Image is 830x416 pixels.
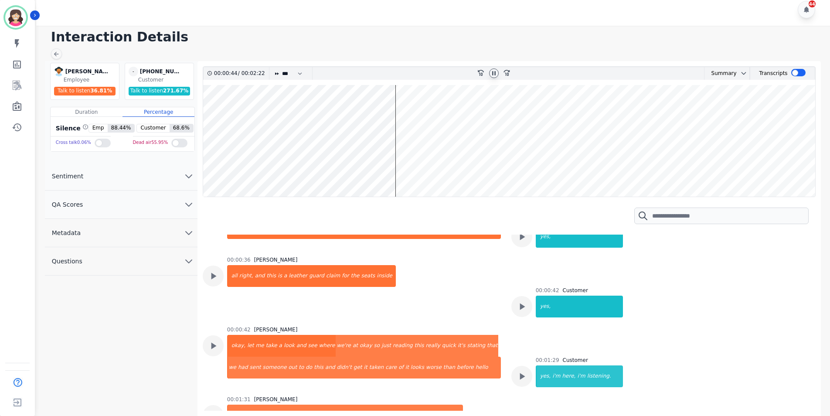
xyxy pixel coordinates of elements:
div: that [486,335,498,357]
div: here, [561,365,577,387]
div: for [341,265,350,287]
div: Dead air 55.95 % [133,136,168,149]
div: Customer [563,287,588,294]
div: do [305,357,313,378]
div: guard [308,265,325,287]
div: seats [360,265,376,287]
div: and [296,335,307,357]
div: 00:00:42 [227,326,251,333]
div: stating [466,335,486,357]
div: taken [368,357,385,378]
div: Silence [54,124,88,133]
div: this [414,335,425,357]
div: reading [392,335,414,357]
span: 88.44 % [108,124,135,132]
div: i'm [576,365,586,387]
svg: chevron down [184,256,194,266]
div: take [265,335,278,357]
div: [PERSON_NAME] [65,67,109,76]
div: [PERSON_NAME] [254,256,298,263]
div: had [237,357,249,378]
div: we're [336,335,352,357]
div: get [353,357,363,378]
div: quick [441,335,457,357]
div: 00:00:36 [227,256,251,263]
span: - [129,67,138,76]
div: yes, [537,296,623,317]
div: didn't [336,357,353,378]
div: of [398,357,405,378]
div: yes, [537,226,623,248]
div: is [277,265,283,287]
div: it [405,357,410,378]
div: claim [325,265,341,287]
button: Metadata chevron down [45,219,197,247]
div: sent [249,357,262,378]
span: Questions [45,257,89,266]
div: just [381,335,392,357]
div: okay, [228,335,246,357]
div: this [313,357,324,378]
div: look [283,335,296,357]
div: [PERSON_NAME] [254,326,298,333]
div: [PERSON_NAME] [254,396,298,403]
span: 271.67 % [163,88,188,94]
div: and [254,265,266,287]
div: Summary [704,67,737,80]
div: Employee [64,76,117,83]
div: right, [238,265,254,287]
div: all [228,265,238,287]
button: Questions chevron down [45,247,197,276]
div: and [324,357,336,378]
div: Customer [138,76,192,83]
button: chevron down [737,70,747,77]
img: Bordered avatar [5,7,26,28]
div: to [298,357,305,378]
div: than [442,357,456,378]
div: where [318,335,336,357]
div: see [307,335,318,357]
div: a [283,265,288,287]
div: 44 [809,0,816,7]
div: looks [410,357,425,378]
div: at [352,335,359,357]
div: [PHONE_NUMBER] [140,67,184,76]
div: care [384,357,398,378]
div: before [456,357,475,378]
div: / [214,67,267,80]
div: 00:02:22 [240,67,264,80]
div: okay [359,335,373,357]
div: 00:01:29 [536,357,559,364]
div: someone [262,357,288,378]
div: Duration [51,107,122,117]
div: it's [457,335,466,357]
span: 36.81 % [90,88,112,94]
span: QA Scores [45,200,90,209]
div: worse [425,357,442,378]
div: yes, [537,365,552,387]
div: a [278,335,283,357]
span: 68.6 % [170,124,193,132]
svg: chevron down [184,228,194,238]
span: Emp [89,124,108,132]
div: we [228,357,237,378]
button: QA Scores chevron down [45,191,197,219]
div: Cross talk 0.06 % [56,136,91,149]
span: Metadata [45,228,88,237]
div: 00:00:42 [536,287,559,294]
div: it [363,357,368,378]
button: Sentiment chevron down [45,162,197,191]
div: listening. [586,365,623,387]
div: Transcripts [759,67,787,80]
div: i'm [551,365,561,387]
div: leather [288,265,308,287]
span: Sentiment [45,172,90,181]
div: Customer [563,357,588,364]
div: Percentage [122,107,194,117]
div: Talk to listen [129,87,190,95]
h1: Interaction Details [51,29,821,45]
div: let [246,335,255,357]
svg: chevron down [184,199,194,210]
div: 00:01:31 [227,396,251,403]
span: Customer [137,124,169,132]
